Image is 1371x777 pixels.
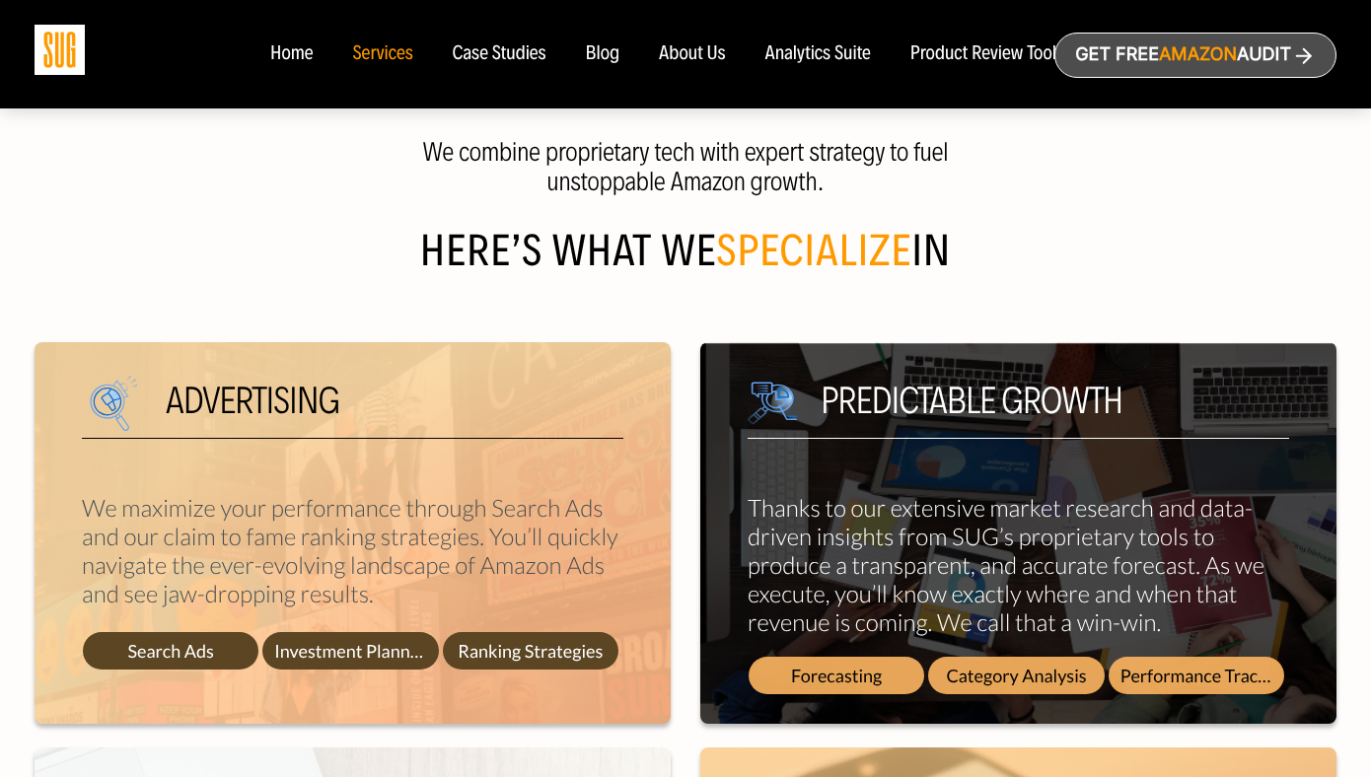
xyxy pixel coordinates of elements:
a: Analytics Suite [765,43,871,65]
h2: Here’s what We in [35,232,1336,295]
img: We are Smart [748,382,797,425]
h5: Predictable growth [748,382,1289,439]
h5: Advertising [82,382,623,439]
a: Product Review Tool [910,43,1056,65]
span: Search Ads [83,632,258,670]
img: We are Smart [82,366,166,453]
span: Ranking Strategies [443,632,618,670]
a: Blog [586,43,620,65]
span: Performance Tracking [1109,657,1284,694]
a: Case Studies [453,43,546,65]
a: Home [270,43,313,65]
p: Thanks to our extensive market research and data-driven insights from SUG’s proprietary tools to ... [748,494,1289,637]
a: Services [352,43,412,65]
span: specialize [716,225,911,277]
img: Sug [35,25,85,75]
a: About Us [659,43,726,65]
p: We maximize your performance through Search Ads and our claim to fame ranking strategies. You’ll ... [82,494,623,608]
a: Get freeAmazonAudit [1054,33,1336,78]
p: We combine proprietary tech with expert strategy to fuel unstoppable Amazon growth. [375,137,996,196]
span: Investment Planning [262,632,438,670]
span: Amazon [1159,44,1237,65]
span: Category Analysis [928,657,1104,694]
span: Forecasting [749,657,924,694]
